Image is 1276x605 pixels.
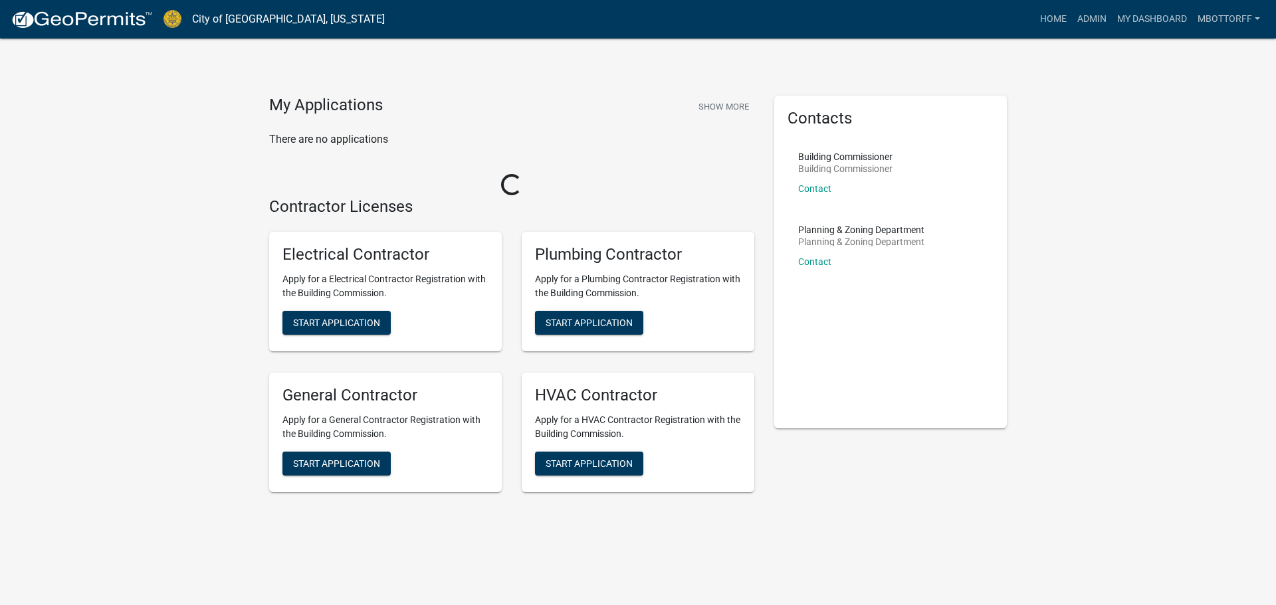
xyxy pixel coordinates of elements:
p: Building Commissioner [798,152,893,161]
span: Start Application [546,317,633,328]
h4: Contractor Licenses [269,197,754,216]
a: City of [GEOGRAPHIC_DATA], [US_STATE] [192,8,385,31]
p: Apply for a General Contractor Registration with the Building Commission. [282,413,488,441]
span: Start Application [293,458,380,468]
span: Start Application [293,317,380,328]
a: Home [1035,7,1072,32]
p: There are no applications [269,131,754,147]
h5: Plumbing Contractor [535,245,741,264]
h4: My Applications [269,96,383,116]
p: Building Commissioner [798,164,893,173]
a: Mbottorff [1192,7,1265,32]
p: Apply for a Plumbing Contractor Registration with the Building Commission. [535,272,741,300]
p: Apply for a HVAC Contractor Registration with the Building Commission. [535,413,741,441]
button: Start Application [282,311,391,335]
a: My Dashboard [1112,7,1192,32]
a: Contact [798,183,831,194]
a: Admin [1072,7,1112,32]
h5: Contacts [788,109,994,128]
h5: HVAC Contractor [535,386,741,405]
button: Start Application [535,311,643,335]
h5: General Contractor [282,386,488,405]
h5: Electrical Contractor [282,245,488,264]
button: Start Application [282,452,391,475]
p: Planning & Zoning Department [798,237,924,246]
p: Planning & Zoning Department [798,225,924,234]
span: Start Application [546,458,633,468]
button: Start Application [535,452,643,475]
a: Contact [798,256,831,267]
img: City of Jeffersonville, Indiana [163,10,181,28]
button: Show More [693,96,754,118]
p: Apply for a Electrical Contractor Registration with the Building Commission. [282,272,488,300]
